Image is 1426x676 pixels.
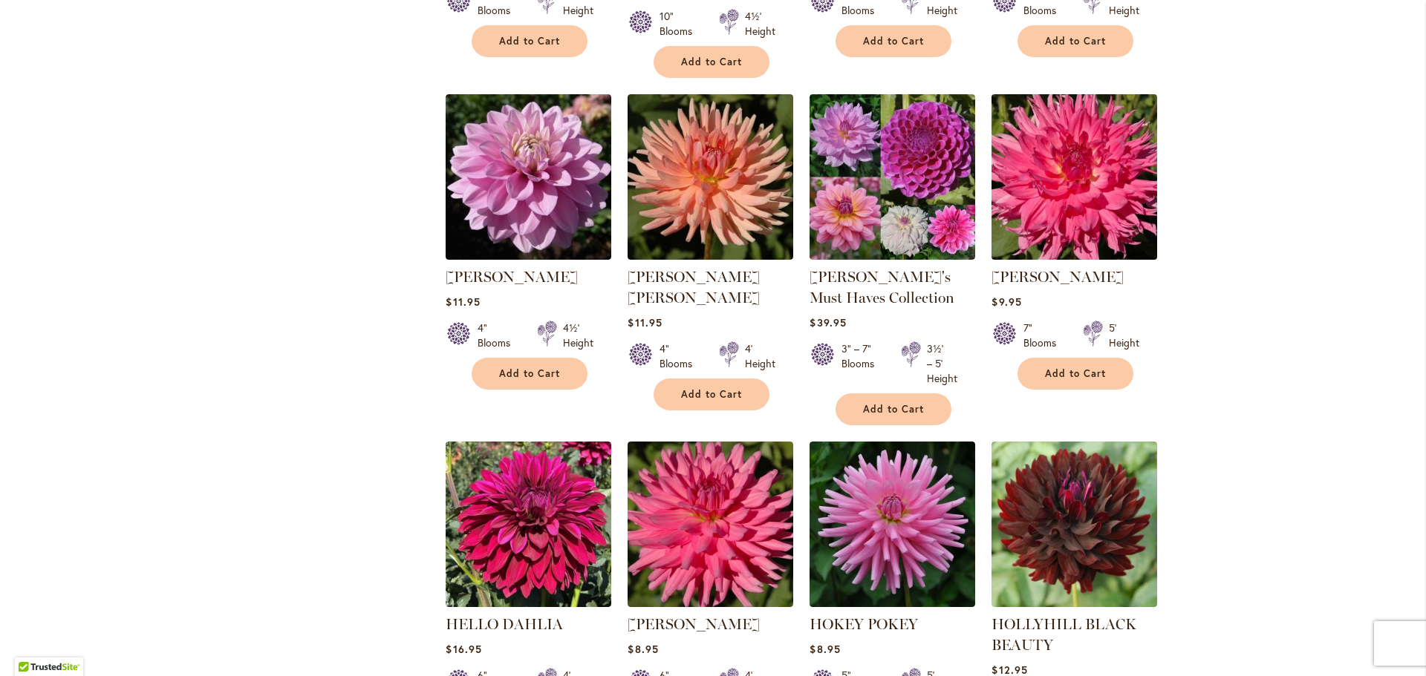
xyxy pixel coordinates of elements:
a: [PERSON_NAME] [628,615,760,633]
a: HELLO DAHLIA [446,615,563,633]
img: HOLLYHILL BLACK BEAUTY [992,442,1157,607]
span: Add to Cart [681,56,742,68]
div: 4½' Height [563,321,593,350]
span: Add to Cart [499,367,560,380]
img: HERBERT SMITH [628,442,793,607]
div: 7" Blooms [1023,321,1065,350]
a: HELEN RICHMOND [992,249,1157,263]
span: $8.95 [810,642,840,656]
button: Add to Cart [1018,358,1133,390]
span: Add to Cart [1045,35,1106,47]
div: 4" Blooms [478,321,519,350]
a: [PERSON_NAME] [992,268,1124,286]
button: Add to Cart [836,25,951,57]
div: 10" Blooms [660,9,701,39]
img: HEATHER MARIE [628,94,793,260]
button: Add to Cart [1018,25,1133,57]
img: HELEN RICHMOND [988,91,1162,264]
span: $16.95 [446,642,481,656]
div: 4½' Height [745,9,775,39]
div: 3" – 7" Blooms [841,341,883,386]
button: Add to Cart [472,25,587,57]
button: Add to Cart [654,46,769,78]
a: [PERSON_NAME] [446,268,578,286]
span: Add to Cart [863,403,924,416]
a: HOLLYHILL BLACK BEAUTY [992,615,1136,654]
span: $8.95 [628,642,658,656]
iframe: Launch Accessibility Center [11,623,53,665]
span: Add to Cart [681,388,742,401]
a: [PERSON_NAME]'s Must Haves Collection [810,268,954,306]
a: [PERSON_NAME] [PERSON_NAME] [628,268,760,306]
button: Add to Cart [836,393,951,425]
div: 4' Height [745,341,775,371]
a: HERBERT SMITH [628,596,793,610]
div: 5' Height [1109,321,1139,350]
span: Add to Cart [499,35,560,47]
img: Heather's Must Haves Collection [810,94,975,260]
button: Add to Cart [472,358,587,390]
a: Hello Dahlia [446,596,611,610]
button: Add to Cart [654,378,769,410]
a: Heather's Must Haves Collection [810,249,975,263]
a: HEATHER FEATHER [446,249,611,263]
a: HEATHER MARIE [628,249,793,263]
span: Add to Cart [1045,367,1106,380]
div: 3½' – 5' Height [927,341,957,386]
a: HOKEY POKEY [810,615,918,633]
span: Add to Cart [863,35,924,47]
a: HOKEY POKEY [810,596,975,610]
div: 4" Blooms [660,341,701,371]
a: HOLLYHILL BLACK BEAUTY [992,596,1157,610]
img: HOKEY POKEY [810,442,975,607]
span: $39.95 [810,315,846,329]
img: HEATHER FEATHER [446,94,611,260]
span: $11.95 [446,295,480,309]
span: $11.95 [628,315,662,329]
span: $9.95 [992,295,1021,309]
img: Hello Dahlia [446,442,611,607]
